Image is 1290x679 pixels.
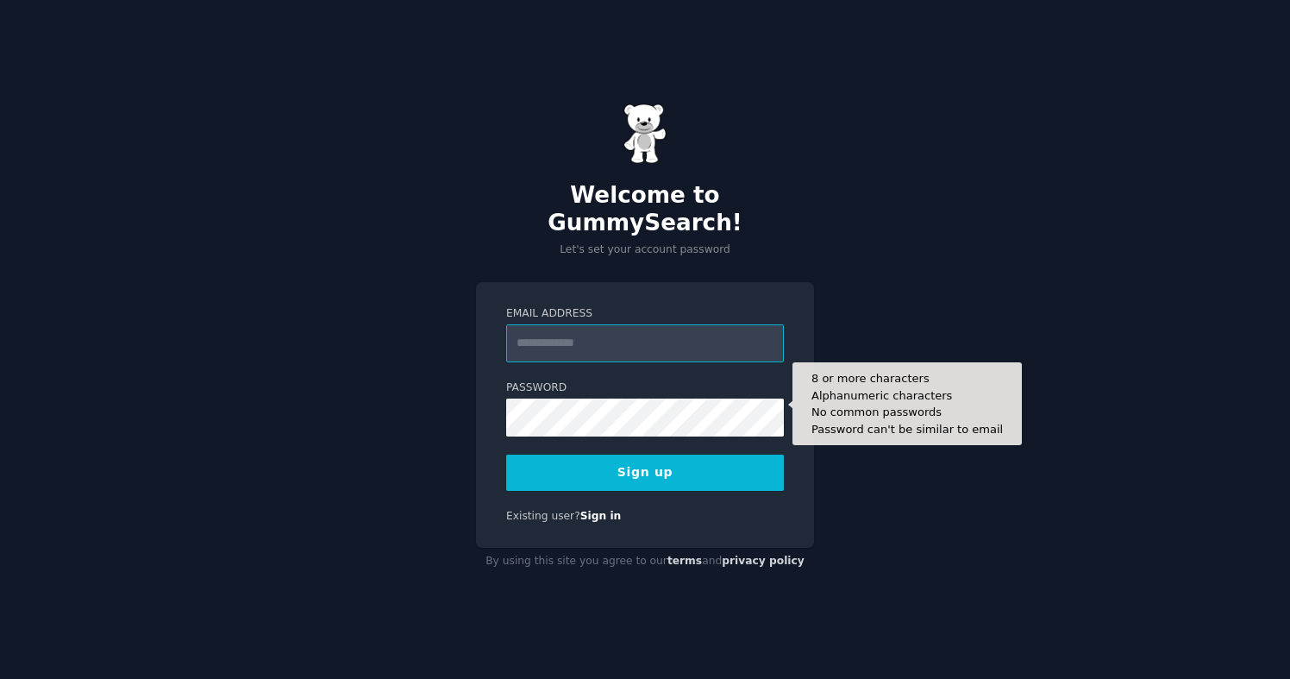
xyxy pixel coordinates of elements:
[476,548,814,575] div: By using this site you agree to our and
[580,510,622,522] a: Sign in
[506,306,784,322] label: Email Address
[506,455,784,491] button: Sign up
[667,555,702,567] a: terms
[506,380,784,396] label: Password
[623,104,667,164] img: Gummy Bear
[476,182,814,236] h2: Welcome to GummySearch!
[506,510,580,522] span: Existing user?
[476,242,814,258] p: Let's set your account password
[722,555,805,567] a: privacy policy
